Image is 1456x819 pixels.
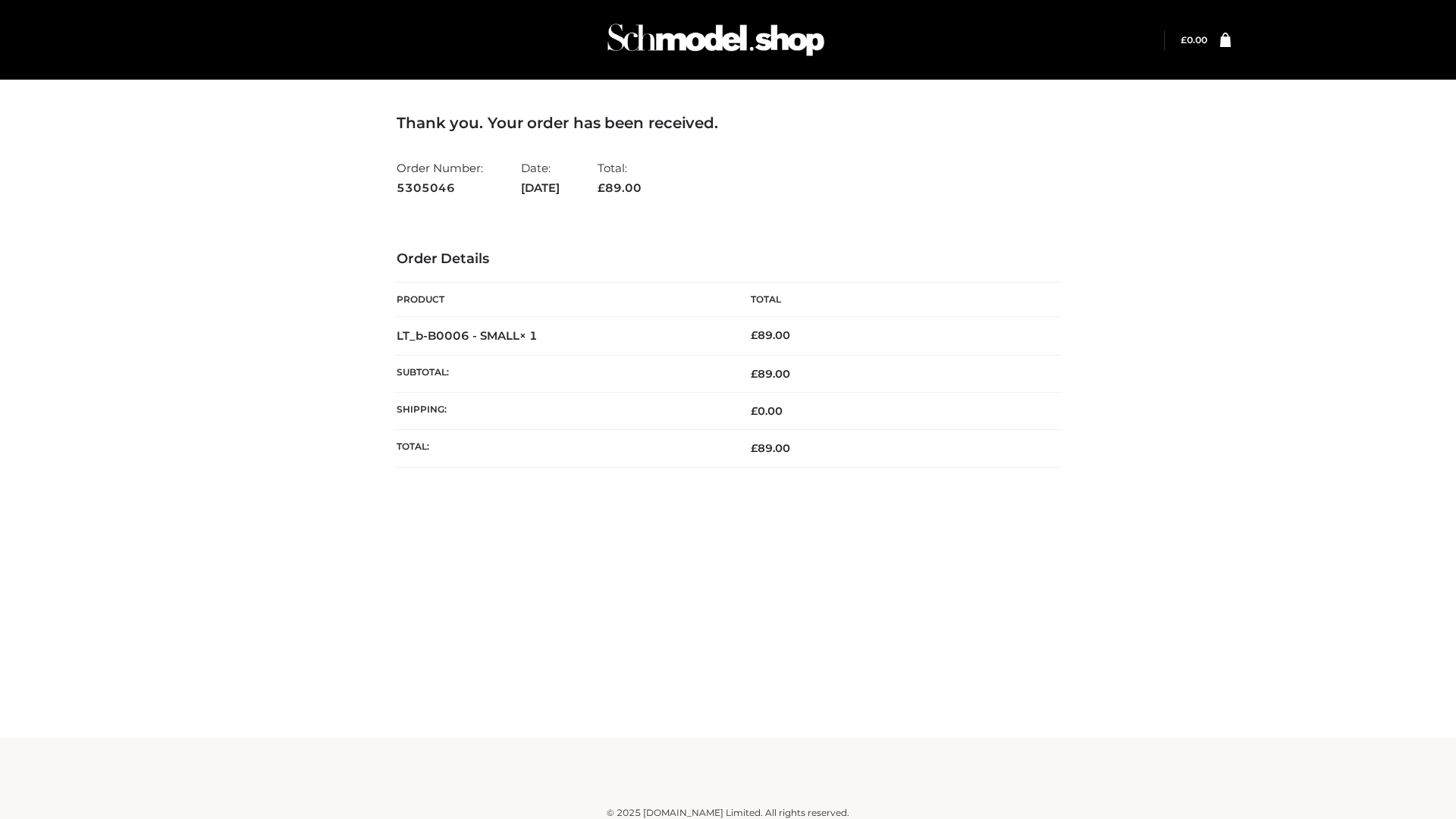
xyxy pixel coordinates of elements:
span: 89.00 [751,367,790,381]
h3: Order Details [397,251,1059,268]
span: £ [751,367,758,381]
th: Subtotal: [397,355,728,392]
li: Total: [598,155,642,201]
th: Total [728,283,1059,317]
span: £ [751,441,758,455]
th: Total: [397,430,728,467]
strong: × 1 [519,328,538,343]
span: £ [598,180,605,195]
span: £ [751,328,758,342]
li: Date: [521,155,560,201]
li: Order Number: [397,155,483,201]
bdi: 89.00 [751,328,790,342]
span: 89.00 [751,441,790,455]
th: Product [397,283,728,317]
span: 89.00 [598,180,642,195]
h3: Thank you. Your order has been received. [397,114,1059,132]
strong: 5305046 [397,178,483,198]
strong: LT_b-B0006 - SMALL [397,328,538,343]
strong: [DATE] [521,178,560,198]
span: £ [1181,34,1187,45]
bdi: 0.00 [751,404,783,418]
span: £ [751,404,758,418]
a: £0.00 [1181,34,1207,45]
bdi: 0.00 [1181,34,1207,45]
img: Schmodel Admin 964 [602,10,830,70]
th: Shipping: [397,393,728,430]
